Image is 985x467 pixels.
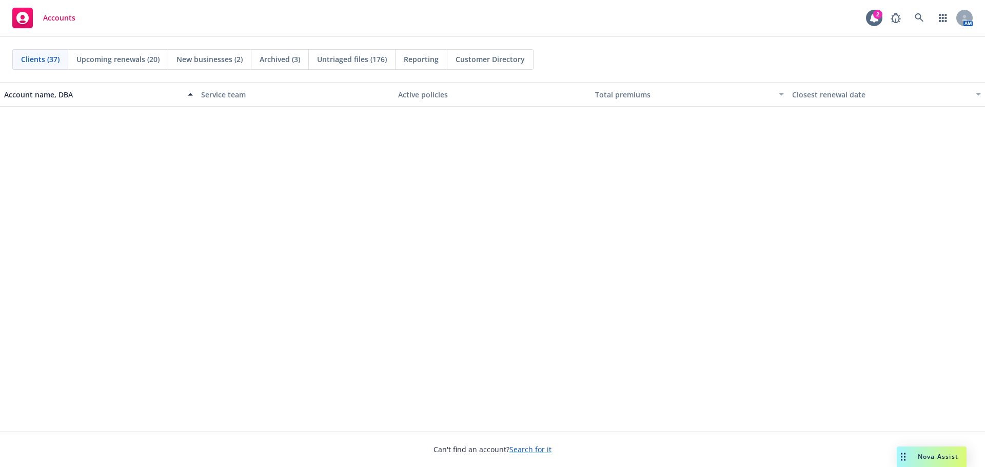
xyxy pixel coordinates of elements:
[434,444,551,455] span: Can't find an account?
[873,10,882,19] div: 2
[4,89,182,100] div: Account name, DBA
[897,446,967,467] button: Nova Assist
[591,82,788,107] button: Total premiums
[43,14,75,22] span: Accounts
[456,54,525,65] span: Customer Directory
[201,89,390,100] div: Service team
[176,54,243,65] span: New businesses (2)
[792,89,970,100] div: Closest renewal date
[76,54,160,65] span: Upcoming renewals (20)
[8,4,80,32] a: Accounts
[260,54,300,65] span: Archived (3)
[909,8,930,28] a: Search
[21,54,60,65] span: Clients (37)
[595,89,773,100] div: Total premiums
[788,82,985,107] button: Closest renewal date
[394,82,591,107] button: Active policies
[897,446,910,467] div: Drag to move
[509,444,551,454] a: Search for it
[197,82,394,107] button: Service team
[398,89,587,100] div: Active policies
[933,8,953,28] a: Switch app
[885,8,906,28] a: Report a Bug
[918,452,958,461] span: Nova Assist
[317,54,387,65] span: Untriaged files (176)
[404,54,439,65] span: Reporting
